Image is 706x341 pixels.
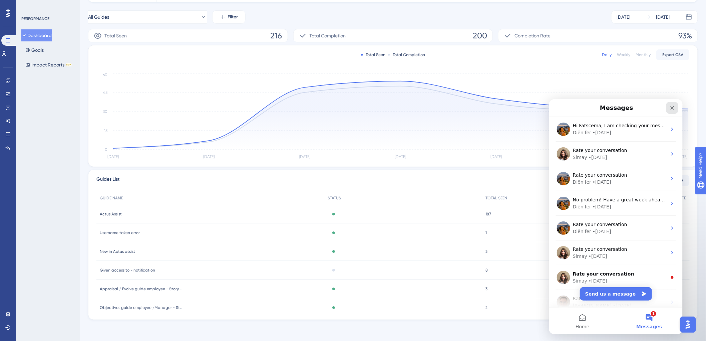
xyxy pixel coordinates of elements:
span: 1 [485,230,487,235]
img: Profile image for Simay [8,147,21,160]
span: GUIDE NAME [100,195,123,201]
div: Simay [24,55,38,62]
tspan: 45 [103,90,107,95]
div: • [DATE] [43,79,62,87]
tspan: 0 [105,147,107,152]
div: Weekly [617,52,631,57]
span: Guides List [96,175,119,186]
iframe: UserGuiding AI Assistant Launcher [678,315,698,335]
tspan: [DATE] [107,155,119,159]
img: Profile image for Diênifer [8,122,21,136]
span: Username taken error [100,230,140,235]
span: Rate your conversation [24,48,78,54]
iframe: Intercom live chat [549,99,683,334]
tspan: 60 [103,72,107,77]
div: Diênifer [24,104,42,111]
div: Simay [24,178,38,185]
span: Given access to - notification [100,268,155,273]
span: STATUS [328,195,341,201]
div: PERFORMANCE [21,16,49,21]
span: 3 [485,249,487,254]
div: • [DATE] [64,203,82,210]
span: No problem! Have a great week ahead! 🌞 [24,98,123,103]
tspan: [DATE] [203,155,215,159]
span: Rate your conversation [24,123,78,128]
div: Total Seen [361,52,385,57]
span: 3 [485,286,487,292]
span: Home [26,225,40,230]
tspan: [DATE] [299,155,310,159]
img: Profile image for Diênifer [8,73,21,86]
div: Daily [602,52,612,57]
div: • [DATE] [43,30,62,37]
span: Rate your conversation [24,73,78,78]
div: [DATE] [656,13,670,21]
span: TOTAL SEEN [485,195,507,201]
img: Profile image for Felipe [8,196,21,210]
img: Profile image for Diênifer [8,98,21,111]
span: 187 [485,211,491,217]
span: Rate your conversation [24,147,78,153]
span: All Guides [88,13,109,21]
button: All Guides [88,10,207,24]
div: [DATE] [617,13,631,21]
div: Monthly [636,52,651,57]
button: Goals [21,44,48,56]
button: Export CSV [656,49,690,60]
span: 93% [679,30,692,41]
div: BETA [66,63,72,66]
span: New in Actus assist [100,249,135,254]
button: Dashboard [21,29,52,41]
div: Diênifer [24,79,42,87]
tspan: 30 [103,109,107,114]
div: • [DATE] [39,154,58,161]
button: Messages [67,208,133,235]
tspan: [DATE] [395,155,406,159]
span: Objectives guide employee /Manager - Story Contracting [100,305,183,310]
span: Rate your conversation [24,197,78,202]
span: Actus Assist [100,211,122,217]
span: 2 [485,305,487,310]
span: Total Seen [104,32,127,40]
button: Filter [212,10,246,24]
div: • [DATE] [43,104,62,111]
span: 200 [473,30,487,41]
span: Completion Rate [514,32,551,40]
span: Total Completion [310,32,346,40]
span: Hi Fatscema, I am checking your message and will get back toy you shortly. [24,24,201,29]
button: Send us a message [31,188,103,201]
span: Messages [87,225,113,230]
div: • [DATE] [39,178,58,185]
tspan: [DATE] [491,155,502,159]
img: Profile image for Simay [8,172,21,185]
img: Profile image for Simay [8,48,21,61]
span: Export CSV [663,52,684,57]
span: Filter [228,13,238,21]
div: Simay [24,154,38,161]
span: Rate your conversation [24,172,85,177]
div: Diênifer [24,129,42,136]
div: • [DATE] [43,129,62,136]
span: Appraisal / Evolve guide employee - Story Contracting [100,286,183,292]
button: Impact ReportsBETA [21,59,76,71]
div: Total Completion [388,52,425,57]
div: Diênifer [24,30,42,37]
span: 8 [485,268,488,273]
div: [PERSON_NAME] [24,203,62,210]
tspan: 15 [104,128,107,133]
span: 216 [271,30,282,41]
div: • [DATE] [39,55,58,62]
span: Need Help? [16,2,42,10]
